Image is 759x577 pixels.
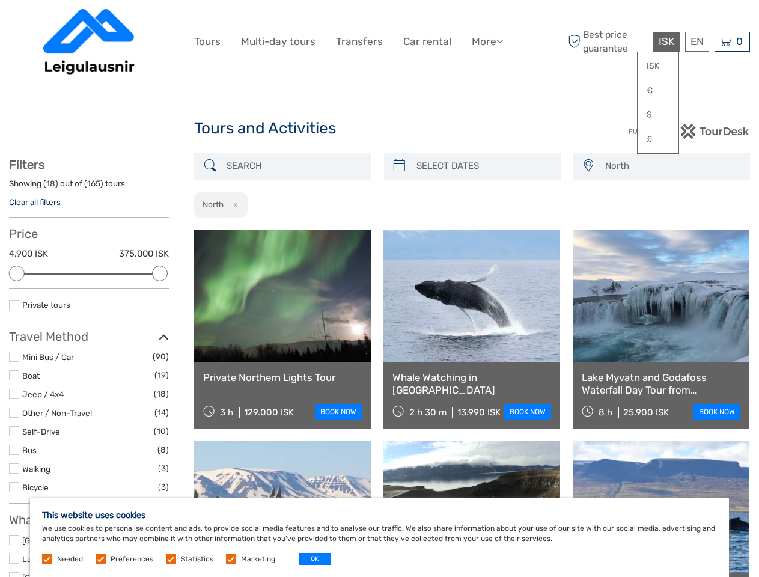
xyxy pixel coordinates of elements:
h2: North [203,200,224,209]
img: PurchaseViaTourDesk.png [628,124,750,139]
span: 2 h 30 m [409,407,447,418]
label: Preferences [111,554,153,564]
label: Marketing [241,554,275,564]
div: 25.900 ISK [623,407,669,418]
p: We're away right now. Please check back later! [17,21,136,31]
label: Statistics [181,554,213,564]
span: (10) [154,424,169,438]
h3: Price [9,227,169,241]
span: Best price guarantee [565,28,650,55]
label: 375.000 ISK [119,248,169,260]
a: Bus [22,445,37,455]
div: We use cookies to personalise content and ads, to provide social media features and to analyse ou... [30,498,729,577]
label: 165 [87,178,100,189]
span: (14) [154,406,169,420]
span: 0 [734,35,745,47]
a: Clear all filters [9,197,61,207]
input: SEARCH [222,156,365,177]
h3: What do you want to see? [9,513,169,527]
a: Tours [194,33,221,50]
img: 3237-1562bb6b-eaa9-480f-8daa-79aa4f7f02e6_logo_big.png [43,9,135,75]
span: (3) [158,480,169,494]
button: North [600,156,744,176]
div: 129.000 ISK [244,407,294,418]
span: 3 h [220,407,233,418]
h1: Tours and Activities [194,119,565,138]
a: Self-Drive [22,427,60,436]
a: Transfers [336,33,383,50]
a: Jeep / 4x4 [22,389,64,399]
a: Boat [22,371,40,380]
div: Showing ( ) out of ( ) tours [9,178,169,197]
input: SELECT DATES [412,156,555,177]
a: Multi-day tours [241,33,315,50]
label: Needed [57,554,83,564]
a: Car rental [403,33,451,50]
a: Lake Mývatn [22,554,69,564]
a: book now [693,404,740,420]
a: $ [638,104,678,126]
span: ISK [659,35,674,47]
div: 13.990 ISK [457,407,501,418]
span: (90) [153,350,169,364]
span: (19) [154,368,169,382]
a: Private Northern Lights Tour [203,371,362,383]
a: Other / Non-Travel [22,408,92,418]
a: book now [504,404,551,420]
a: Mini Bus / Car [22,352,74,362]
a: More [472,33,503,50]
a: Whale Watching in [GEOGRAPHIC_DATA] [392,371,551,396]
a: Bicycle [22,483,49,492]
button: Open LiveChat chat widget [138,19,153,33]
a: £ [638,129,678,150]
label: 18 [46,178,55,189]
h5: This website uses cookies [42,510,717,521]
span: (3) [158,462,169,475]
a: Walking [22,464,50,474]
strong: Filters [9,157,44,172]
a: book now [315,404,362,420]
a: ISK [638,55,678,77]
a: [GEOGRAPHIC_DATA] [22,536,104,545]
a: Lake Myvatn and Godafoss Waterfall Day Tour from [GEOGRAPHIC_DATA] [582,371,740,396]
h3: Travel Method [9,329,169,344]
button: OK [299,553,331,565]
span: (18) [154,387,169,401]
a: € [638,80,678,102]
label: 4.900 ISK [9,248,48,260]
span: 8 h [599,407,612,418]
button: x [225,198,242,211]
a: Private tours [22,300,70,310]
div: EN [685,32,709,52]
span: (8) [157,443,169,457]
